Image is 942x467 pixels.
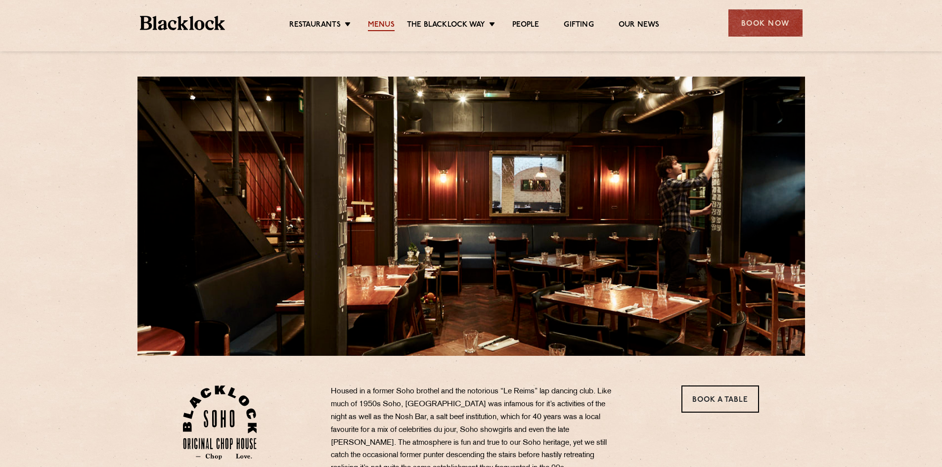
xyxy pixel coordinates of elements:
[619,20,660,31] a: Our News
[368,20,395,31] a: Menus
[140,16,225,30] img: BL_Textured_Logo-footer-cropped.svg
[512,20,539,31] a: People
[183,385,257,460] img: Soho-stamp-default.svg
[564,20,593,31] a: Gifting
[289,20,341,31] a: Restaurants
[407,20,485,31] a: The Blacklock Way
[728,9,803,37] div: Book Now
[681,385,759,413] a: Book a Table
